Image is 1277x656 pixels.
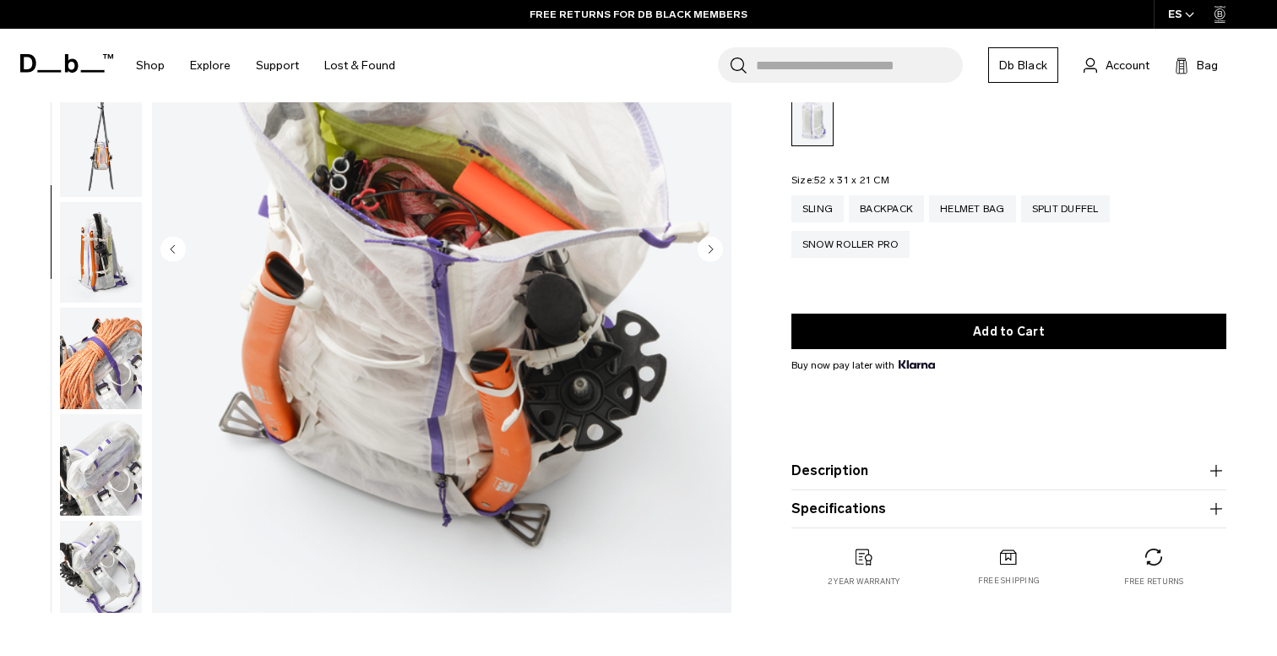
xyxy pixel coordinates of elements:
[1021,195,1110,222] a: Split Duffel
[59,413,143,517] button: Weigh_Lighter_Backpack_25L_12.png
[849,195,924,222] a: Backpack
[791,499,1226,519] button: Specifications
[59,307,143,410] button: Weigh_Lighter_Backpack_25L_11.png
[256,36,299,96] a: Support
[791,231,910,258] a: Snow Roller Pro
[698,236,723,265] button: Next slide
[978,576,1040,588] p: Free shipping
[60,202,142,303] img: Weigh_Lighter_Backpack_25L_10.png
[1197,57,1218,74] span: Bag
[60,414,142,516] img: Weigh_Lighter_Backpack_25L_12.png
[324,36,395,96] a: Lost & Found
[1106,57,1149,74] span: Account
[60,96,142,197] img: Weigh_Lighter_Backpack_25L_9.png
[791,461,1226,481] button: Description
[160,236,186,265] button: Previous slide
[190,36,231,96] a: Explore
[59,201,143,304] button: Weigh_Lighter_Backpack_25L_10.png
[791,314,1226,349] button: Add to Cart
[136,36,165,96] a: Shop
[123,29,408,102] nav: Main Navigation
[59,95,143,198] button: Weigh_Lighter_Backpack_25L_9.png
[791,175,889,185] legend: Size:
[1124,576,1184,588] p: Free returns
[791,195,844,222] a: Sling
[828,576,900,588] p: 2 year warranty
[814,174,889,186] span: 52 x 31 x 21 CM
[59,520,143,623] button: Weigh_Lighter_Backpack_25L_13.png
[791,358,935,373] span: Buy now pay later with
[1084,55,1149,75] a: Account
[791,94,834,146] a: Aurora
[988,47,1058,83] a: Db Black
[530,7,747,22] a: FREE RETURNS FOR DB BLACK MEMBERS
[929,195,1016,222] a: Helmet Bag
[1175,55,1218,75] button: Bag
[60,521,142,622] img: Weigh_Lighter_Backpack_25L_13.png
[899,360,935,369] img: {"height" => 20, "alt" => "Klarna"}
[60,308,142,409] img: Weigh_Lighter_Backpack_25L_11.png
